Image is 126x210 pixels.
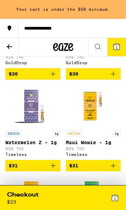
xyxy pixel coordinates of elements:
img: Timeless - Maui Wowie - 1g [72,85,114,127]
button: Add to bag [5,68,60,80]
p: SATIVA [66,130,82,136]
div: $ 23 [7,199,16,205]
p: 92% THC [5,55,60,59]
p: 1g [113,130,121,136]
span: $31 [69,163,78,168]
p: 95% THC [66,55,121,59]
p: INDICA [5,130,22,136]
img: Timeless - Watermelon Z - 1g [12,85,54,127]
button: Add to bag [5,160,60,171]
div: Checkout [7,191,39,199]
button: 1 [107,38,126,56]
button: Add to bag [66,68,121,80]
button: Add to bag [66,160,121,171]
p: 85% THC [5,146,60,151]
span: Hi. Need any help? [5,5,55,11]
span: $31 [9,163,18,168]
div: GoldDrop [5,60,60,65]
span: $30 [69,71,78,77]
p: Maui Wowie - 1g [66,140,121,145]
div: Timeless [5,152,60,157]
div: GoldDrop [66,60,121,65]
div: Timeless [66,152,121,157]
span: 1 [116,45,118,49]
a: Open page for Maui Wowie - 1g from Timeless [66,85,121,160]
span: $30 [9,71,18,77]
span: 1 [114,197,116,201]
p: 85% THC [66,146,121,151]
a: Open page for Watermelon Z - 1g from Timeless [5,85,60,160]
p: 1g [52,130,60,136]
p: Watermelon Z - 1g [5,140,60,145]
